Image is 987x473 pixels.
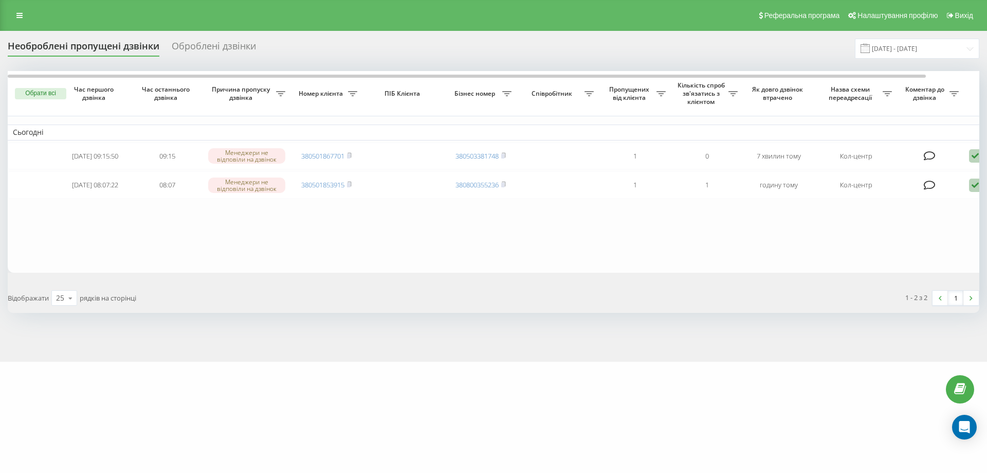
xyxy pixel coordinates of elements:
div: Менеджери не відповіли на дзвінок [208,148,285,164]
td: Кол-центр [815,171,897,199]
span: Налаштування профілю [857,11,938,20]
span: Час останнього дзвінка [139,85,195,101]
a: 380501853915 [301,180,344,189]
td: Кол-центр [815,143,897,170]
span: Співробітник [522,90,584,98]
span: Кількість спроб зв'язатись з клієнтом [676,81,728,106]
td: 0 [671,143,743,170]
div: 25 [56,293,64,303]
div: Open Intercom Messenger [952,415,977,440]
span: Реферальна програма [764,11,840,20]
span: Відображати [8,293,49,303]
span: рядків на сторінці [80,293,136,303]
div: 1 - 2 з 2 [905,292,927,303]
a: 380503381748 [455,151,499,161]
button: Обрати всі [15,88,66,99]
td: 08:07 [131,171,203,199]
span: Пропущених від клієнта [604,85,656,101]
td: [DATE] 08:07:22 [59,171,131,199]
a: 380501867701 [301,151,344,161]
a: 380800355236 [455,180,499,189]
span: Номер клієнта [296,90,348,98]
span: ПІБ Клієнта [371,90,436,98]
td: 1 [671,171,743,199]
span: Час першого дзвінка [67,85,123,101]
td: 7 хвилин тому [743,143,815,170]
td: 09:15 [131,143,203,170]
td: 1 [599,143,671,170]
td: годину тому [743,171,815,199]
div: Оброблені дзвінки [172,41,256,57]
span: Коментар до дзвінка [902,85,949,101]
span: Як довго дзвінок втрачено [751,85,807,101]
td: 1 [599,171,671,199]
a: 1 [948,291,963,305]
span: Вихід [955,11,973,20]
span: Назва схеми переадресації [820,85,883,101]
span: Причина пропуску дзвінка [208,85,276,101]
span: Бізнес номер [450,90,502,98]
div: Необроблені пропущені дзвінки [8,41,159,57]
td: [DATE] 09:15:50 [59,143,131,170]
div: Менеджери не відповіли на дзвінок [208,178,285,193]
